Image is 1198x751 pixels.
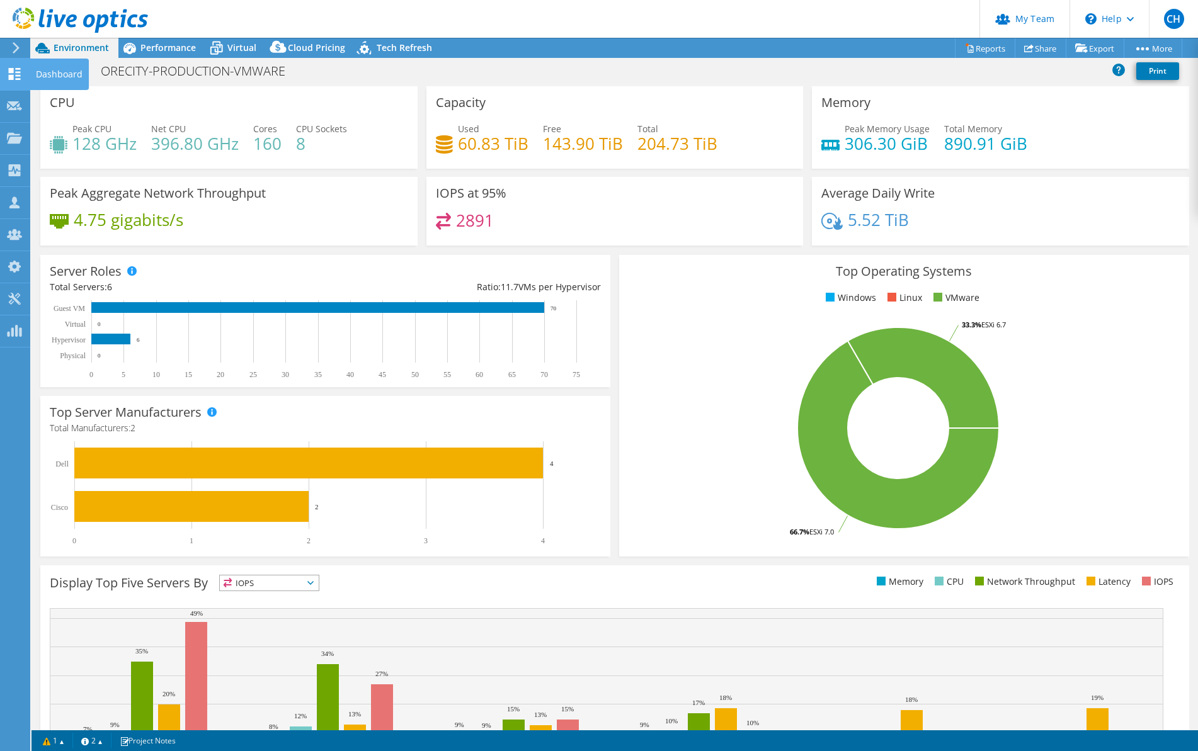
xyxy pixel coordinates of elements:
tspan: ESXi 6.7 [981,320,1006,329]
a: Share [1015,38,1066,58]
li: Network Throughput [972,575,1075,589]
span: Performance [140,42,196,54]
li: Memory [874,575,923,589]
span: Cloud Pricing [288,42,345,54]
text: Virtual [65,320,86,329]
a: Export [1066,38,1124,58]
span: CH [1164,9,1184,29]
li: IOPS [1139,575,1173,589]
text: 70 [551,305,557,312]
text: Dell [55,460,69,468]
text: 20 [217,370,224,379]
a: Project Notes [111,733,185,748]
text: 0 [98,353,101,359]
text: 13% [348,710,361,718]
text: Guest VM [54,304,85,313]
text: 15% [561,705,574,713]
text: 17% [692,699,705,706]
h4: 306.30 GiB [845,137,930,150]
text: 15 [185,370,192,379]
text: 9% [455,721,464,728]
text: 45 [379,370,386,379]
span: Net CPU [151,123,186,135]
text: 75 [573,370,580,379]
div: Ratio: VMs per Hypervisor [325,280,600,294]
h3: IOPS at 95% [436,186,506,200]
text: 5 [122,370,125,379]
span: 11.7 [501,281,518,293]
text: 27% [375,670,388,677]
span: Peak Memory Usage [845,123,930,135]
span: Total Memory [944,123,1002,135]
text: 25 [249,370,257,379]
text: 2 [315,503,319,511]
h4: 60.83 TiB [458,137,528,150]
span: Virtual [227,42,256,54]
div: Dashboard [30,59,89,90]
text: Hypervisor [52,336,86,344]
text: 70 [540,370,548,379]
h4: 2891 [456,213,494,227]
text: 34% [321,650,334,657]
text: 50 [411,370,419,379]
a: Print [1136,62,1179,80]
text: 9% [110,721,120,728]
span: CPU Sockets [296,123,347,135]
text: 9% [640,721,649,728]
h3: Top Operating Systems [629,264,1180,278]
h4: 143.90 TiB [543,137,623,150]
text: 8% [269,723,278,730]
h3: Peak Aggregate Network Throughput [50,186,266,200]
span: Free [543,123,561,135]
text: 0 [89,370,93,379]
a: 1 [34,733,73,748]
text: 20% [163,690,175,697]
text: 6 [137,337,140,343]
h3: Capacity [436,96,486,110]
span: Cores [253,123,277,135]
text: 13% [534,711,547,718]
text: 0 [98,321,101,327]
h3: Average Daily Write [821,186,935,200]
text: 4 [541,536,545,545]
li: Latency [1083,575,1131,589]
h4: 5.52 TiB [848,213,909,227]
span: IOPS [220,575,319,590]
text: 35% [135,647,148,655]
text: 4 [550,460,554,467]
text: 18% [719,694,732,701]
span: Used [458,123,479,135]
div: Total Servers: [50,280,325,294]
a: More [1124,38,1182,58]
li: CPU [932,575,964,589]
span: 2 [130,422,135,434]
h4: Total Manufacturers: [50,421,601,435]
text: Cisco [51,503,68,512]
li: Windows [823,291,876,305]
text: Physical [60,351,86,360]
text: 49% [190,609,203,617]
a: 2 [72,733,111,748]
text: 15% [507,705,520,713]
a: Reports [955,38,1015,58]
h4: 128 GHz [72,137,137,150]
h3: Top Server Manufacturers [50,405,202,419]
text: 9% [482,721,491,729]
h4: 204.73 TiB [637,137,717,150]
h4: 8 [296,137,347,150]
text: 19% [1091,694,1104,701]
text: 10 [152,370,160,379]
text: 2 [307,536,311,545]
tspan: ESXi 7.0 [809,527,834,536]
h4: 396.80 GHz [151,137,239,150]
text: 10% [746,719,759,726]
span: Environment [54,42,109,54]
text: 10% [665,717,678,725]
tspan: 33.3% [962,320,981,329]
text: 65 [508,370,516,379]
h3: Server Roles [50,264,122,278]
text: 7% [83,725,93,733]
h4: 160 [253,137,282,150]
h4: 4.75 gigabits/s [74,213,183,227]
span: Peak CPU [72,123,111,135]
